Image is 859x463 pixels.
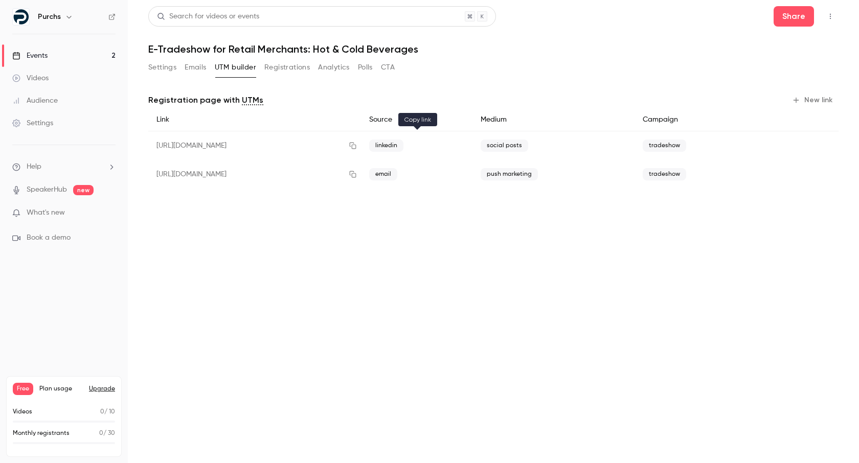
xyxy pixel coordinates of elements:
span: Book a demo [27,233,71,243]
img: Purchs [13,9,29,25]
button: Settings [148,59,176,76]
span: 0 [99,430,103,436]
span: email [369,168,397,180]
h6: Purchs [38,12,61,22]
div: [URL][DOMAIN_NAME] [148,160,361,189]
div: Medium [472,108,635,131]
a: SpeakerHub [27,184,67,195]
button: Emails [185,59,206,76]
span: tradeshow [643,140,686,152]
p: Videos [13,407,32,416]
button: Polls [358,59,373,76]
a: UTMs [242,94,263,106]
button: Registrations [264,59,310,76]
span: What's new [27,207,65,218]
button: New link [788,92,839,108]
div: Audience [12,96,58,106]
span: Plan usage [39,385,83,393]
h1: E-Tradeshow for Retail Merchants: Hot & Cold Beverages [148,43,839,55]
span: social posts [481,140,528,152]
p: / 10 [100,407,115,416]
div: Settings [12,118,53,128]
span: new [73,185,94,195]
button: Upgrade [89,385,115,393]
div: Campaign [635,108,766,131]
div: Events [12,51,48,61]
div: Source [361,108,472,131]
div: Videos [12,73,49,83]
button: Share [774,6,814,27]
span: tradeshow [643,168,686,180]
li: help-dropdown-opener [12,161,116,172]
button: UTM builder [215,59,256,76]
p: / 30 [99,429,115,438]
button: Analytics [318,59,350,76]
span: Free [13,383,33,395]
div: Link [148,108,361,131]
button: CTA [381,59,395,76]
p: Registration page with [148,94,263,106]
div: Search for videos or events [157,11,259,22]
span: Help [27,161,41,172]
p: Monthly registrants [13,429,70,438]
div: [URL][DOMAIN_NAME] [148,131,361,160]
span: push marketing [481,168,538,180]
span: 0 [100,409,104,415]
span: linkedin [369,140,403,152]
iframe: Noticeable Trigger [103,209,116,218]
